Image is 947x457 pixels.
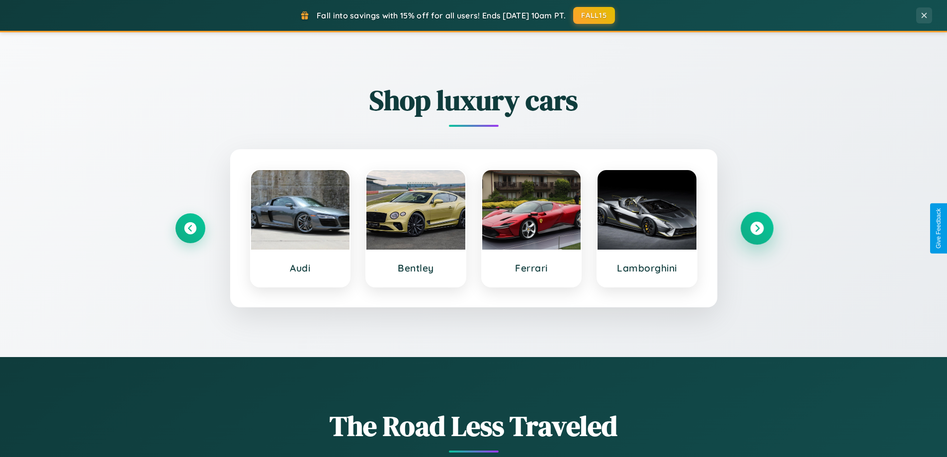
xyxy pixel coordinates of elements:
[376,262,455,274] h3: Bentley
[317,10,566,20] span: Fall into savings with 15% off for all users! Ends [DATE] 10am PT.
[175,81,772,119] h2: Shop luxury cars
[175,407,772,445] h1: The Road Less Traveled
[573,7,615,24] button: FALL15
[261,262,340,274] h3: Audi
[492,262,571,274] h3: Ferrari
[607,262,687,274] h3: Lamborghini
[935,208,942,249] div: Give Feedback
